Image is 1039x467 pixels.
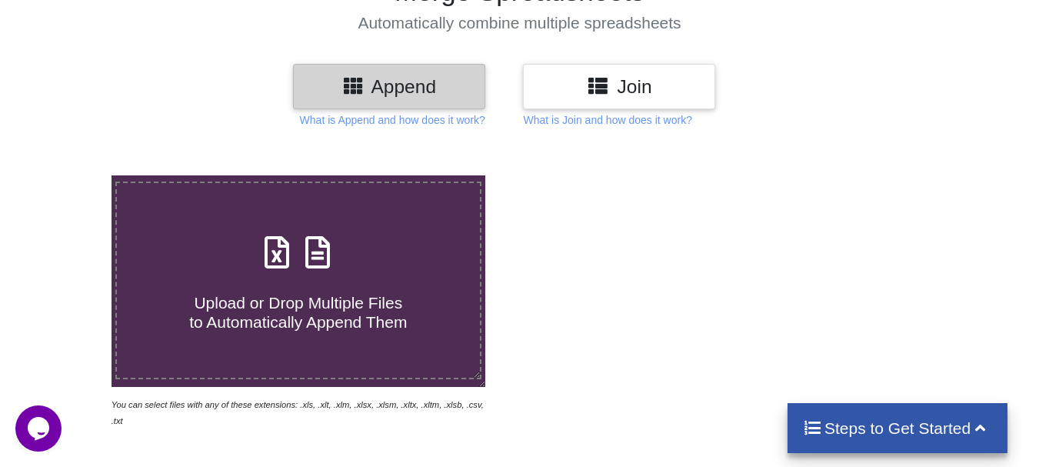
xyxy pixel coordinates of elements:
[300,112,485,128] p: What is Append and how does it work?
[305,75,474,98] h3: Append
[523,112,691,128] p: What is Join and how does it work?
[803,419,993,438] h4: Steps to Get Started
[189,294,407,331] span: Upload or Drop Multiple Files to Automatically Append Them
[534,75,704,98] h3: Join
[15,405,65,452] iframe: chat widget
[112,400,484,425] i: You can select files with any of these extensions: .xls, .xlt, .xlm, .xlsx, .xlsm, .xltx, .xltm, ...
